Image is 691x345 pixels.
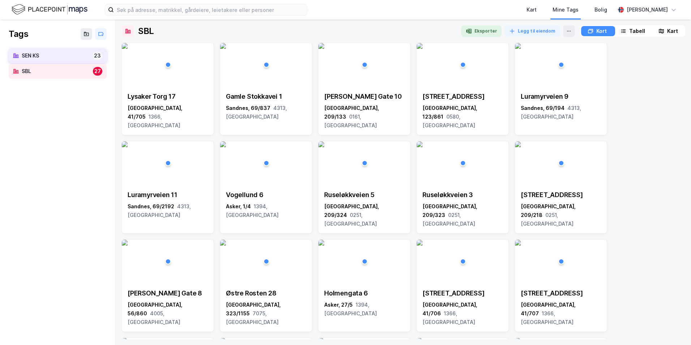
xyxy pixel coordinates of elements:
[324,92,404,101] div: [PERSON_NAME] Gate 10
[422,202,503,228] div: [GEOGRAPHIC_DATA], 209/323
[226,202,306,220] div: Asker, 1/4
[318,43,324,49] img: 256x120
[22,51,90,60] div: SEN KS
[515,141,521,147] img: 256x120
[9,48,107,63] a: SEN KS23
[114,4,307,15] input: Søk på adresse, matrikkel, gårdeiere, leietakere eller personer
[128,301,208,327] div: [GEOGRAPHIC_DATA], 56/860
[422,310,475,325] span: 1366, [GEOGRAPHIC_DATA]
[417,240,422,246] img: 256x120
[128,310,180,325] span: 4005, [GEOGRAPHIC_DATA]
[220,141,226,147] img: 256x120
[422,289,503,298] div: [STREET_ADDRESS]
[595,5,607,14] div: Bolig
[220,43,226,49] img: 256x120
[128,92,208,101] div: Lysaker Torg 17
[596,27,607,35] div: Kort
[220,338,226,344] img: 256x120
[521,310,574,325] span: 1366, [GEOGRAPHIC_DATA]
[324,212,377,227] span: 0251, [GEOGRAPHIC_DATA]
[461,25,502,37] button: Eksporter
[138,25,154,37] div: SBL
[417,141,422,147] img: 256x120
[9,64,107,79] a: SBL27
[226,289,306,298] div: Østre Rosten 28
[22,67,90,76] div: SBL
[226,191,306,199] div: Vogellund 6
[422,104,503,130] div: [GEOGRAPHIC_DATA], 123/861
[417,43,422,49] img: 256x120
[9,28,28,40] div: Tags
[515,240,521,246] img: 256x120
[128,202,208,220] div: Sandnes, 69/2192
[226,104,306,121] div: Sandnes, 69/837
[128,203,191,218] span: 4313, [GEOGRAPHIC_DATA]
[515,338,521,344] img: 256x120
[226,310,279,325] span: 7075, [GEOGRAPHIC_DATA]
[521,212,574,227] span: 0251, [GEOGRAPHIC_DATA]
[324,302,377,316] span: 1394, [GEOGRAPHIC_DATA]
[627,5,668,14] div: [PERSON_NAME]
[521,191,601,199] div: [STREET_ADDRESS]
[318,240,324,246] img: 256x120
[422,301,503,327] div: [GEOGRAPHIC_DATA], 41/706
[128,104,208,130] div: [GEOGRAPHIC_DATA], 41/705
[128,114,180,128] span: 1366, [GEOGRAPHIC_DATA]
[93,51,102,60] div: 23
[324,289,404,298] div: Holmengata 6
[226,301,306,327] div: [GEOGRAPHIC_DATA], 323/1155
[93,67,102,76] div: 27
[655,310,691,345] div: Kontrollprogram for chat
[417,338,422,344] img: 256x120
[324,104,404,130] div: [GEOGRAPHIC_DATA], 209/133
[324,202,404,228] div: [GEOGRAPHIC_DATA], 209/324
[128,289,208,298] div: [PERSON_NAME] Gate 8
[629,27,645,35] div: Tabell
[505,25,560,37] button: Legg til eiendom
[324,301,404,318] div: Asker, 27/5
[527,5,537,14] div: Kart
[655,310,691,345] iframe: Chat Widget
[226,92,306,101] div: Gamle Stokkavei 1
[318,141,324,147] img: 256x120
[521,301,601,327] div: [GEOGRAPHIC_DATA], 41/707
[521,105,581,120] span: 4313, [GEOGRAPHIC_DATA]
[122,240,128,246] img: 256x120
[324,114,377,128] span: 0161, [GEOGRAPHIC_DATA]
[324,191,404,199] div: Ruseløkkveien 5
[226,203,279,218] span: 1394, [GEOGRAPHIC_DATA]
[521,104,601,121] div: Sandnes, 69/194
[220,240,226,246] img: 256x120
[521,92,601,101] div: Luramyrveien 9
[521,289,601,298] div: [STREET_ADDRESS]
[553,5,579,14] div: Mine Tags
[122,141,128,147] img: 256x120
[318,338,324,344] img: 256x120
[422,92,503,101] div: [STREET_ADDRESS]
[122,43,128,49] img: 256x120
[667,27,678,35] div: Kart
[128,191,208,199] div: Luramyrveien 11
[122,338,128,344] img: 256x120
[521,202,601,228] div: [GEOGRAPHIC_DATA], 209/218
[515,43,521,49] img: 256x120
[12,3,87,16] img: logo.f888ab2527a4732fd821a326f86c7f29.svg
[422,212,475,227] span: 0251, [GEOGRAPHIC_DATA]
[226,105,287,120] span: 4313, [GEOGRAPHIC_DATA]
[422,114,475,128] span: 0580, [GEOGRAPHIC_DATA]
[422,191,503,199] div: Ruseløkkveien 3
